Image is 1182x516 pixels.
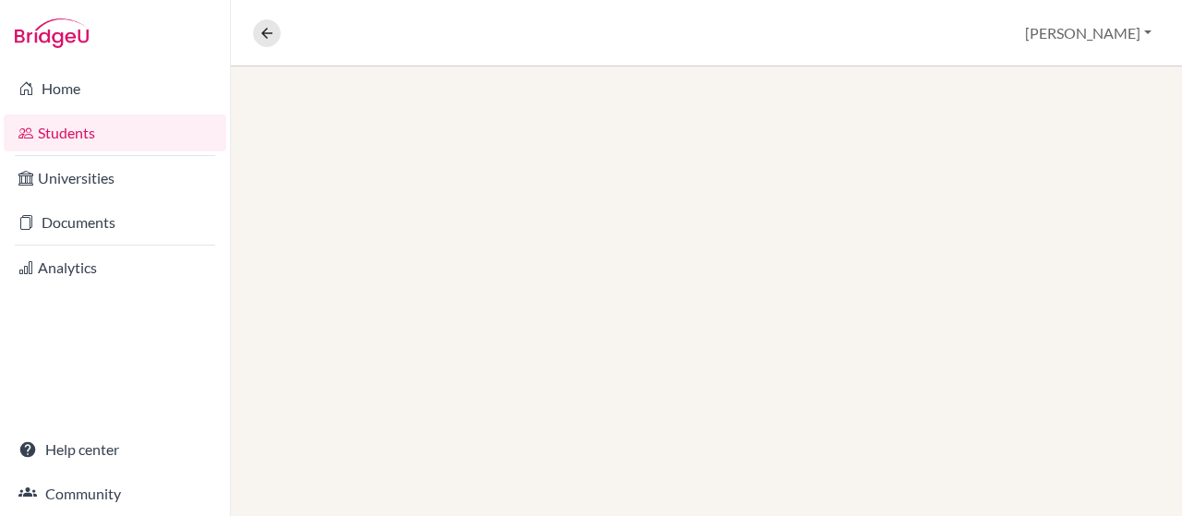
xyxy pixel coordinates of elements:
a: Students [4,114,226,151]
button: [PERSON_NAME] [1017,16,1160,51]
a: Documents [4,204,226,241]
img: Bridge-U [15,18,89,48]
a: Help center [4,431,226,468]
a: Community [4,475,226,512]
a: Home [4,70,226,107]
a: Universities [4,160,226,197]
a: Analytics [4,249,226,286]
